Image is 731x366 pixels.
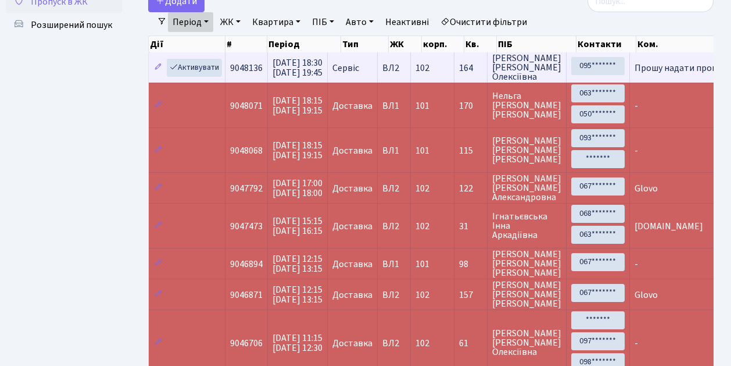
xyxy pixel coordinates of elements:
th: Контакти [576,36,636,52]
span: 102 [415,182,429,195]
span: [PERSON_NAME] [PERSON_NAME] Олексіївна [492,329,561,357]
span: Доставка [332,339,372,348]
span: [PERSON_NAME] [PERSON_NAME] Александровна [492,174,561,202]
span: 9047792 [230,182,263,195]
span: Ігнатьєвська Інна Аркадіївна [492,212,561,240]
span: [PERSON_NAME] [PERSON_NAME] [PERSON_NAME] [492,136,561,164]
a: Очистити фільтри [436,12,532,32]
span: 9048071 [230,100,263,112]
th: Період [267,36,341,52]
a: Період [168,12,213,32]
a: Розширений пошук [6,13,122,37]
span: [DATE] 15:15 [DATE] 16:15 [273,215,322,237]
span: ВЛ2 [382,63,406,73]
span: 61 [459,339,482,348]
span: Доставка [332,101,372,111]
span: - [635,258,638,271]
span: 164 [459,63,482,73]
a: Неактивні [381,12,433,32]
span: [PERSON_NAME] [PERSON_NAME] Олексіївна [492,54,561,81]
a: ЖК [216,12,245,32]
span: 98 [459,260,482,269]
span: 102 [415,62,429,74]
th: ЖК [389,36,422,52]
span: Доставка [332,260,372,269]
span: 9047473 [230,220,263,233]
span: 102 [415,220,429,233]
span: - [635,100,638,112]
span: 9048068 [230,144,263,157]
span: 9046894 [230,258,263,271]
span: 9046706 [230,337,263,350]
span: ВЛ2 [382,290,406,300]
span: 31 [459,222,482,231]
span: 9048136 [230,62,263,74]
span: ВЛ2 [382,184,406,193]
span: Glovo [635,289,658,301]
span: ВЛ1 [382,146,406,155]
span: 170 [459,101,482,111]
span: ВЛ1 [382,101,406,111]
span: [DATE] 18:15 [DATE] 19:15 [273,139,322,162]
a: Квартира [248,12,305,32]
span: [PERSON_NAME] [PERSON_NAME] [PERSON_NAME] [492,250,561,278]
th: Дії [149,36,225,52]
span: Розширений пошук [31,19,112,31]
th: корп. [422,36,464,52]
span: ВЛ2 [382,222,406,231]
span: 115 [459,146,482,155]
span: 157 [459,290,482,300]
span: [DATE] 18:15 [DATE] 19:15 [273,94,322,117]
th: ПІБ [497,36,576,52]
span: - [635,337,638,350]
a: ПІБ [307,12,339,32]
span: ВЛ2 [382,339,406,348]
span: [DATE] 11:15 [DATE] 12:30 [273,332,322,354]
span: [DATE] 17:00 [DATE] 18:00 [273,177,322,200]
span: 101 [415,258,429,271]
span: Доставка [332,290,372,300]
a: Активувати [167,59,222,77]
span: Доставка [332,184,372,193]
th: Кв. [464,36,497,52]
span: 101 [415,100,429,112]
span: - [635,144,638,157]
span: 102 [415,337,429,350]
span: Сервіс [332,63,359,73]
span: [DATE] 12:15 [DATE] 13:15 [273,283,322,306]
span: 122 [459,184,482,193]
span: [PERSON_NAME] [PERSON_NAME] [PERSON_NAME] [492,280,561,308]
span: 9046871 [230,289,263,301]
span: 102 [415,289,429,301]
span: Доставка [332,146,372,155]
span: [DATE] 12:15 [DATE] 13:15 [273,253,322,275]
span: Нельга [PERSON_NAME] [PERSON_NAME] [492,91,561,119]
th: Тип [341,36,389,52]
span: 101 [415,144,429,157]
span: ВЛ1 [382,260,406,269]
span: [DOMAIN_NAME] [635,220,703,233]
a: Авто [341,12,378,32]
span: Glovo [635,182,658,195]
th: # [225,36,267,52]
span: [DATE] 18:30 [DATE] 19:45 [273,56,322,79]
span: Доставка [332,222,372,231]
